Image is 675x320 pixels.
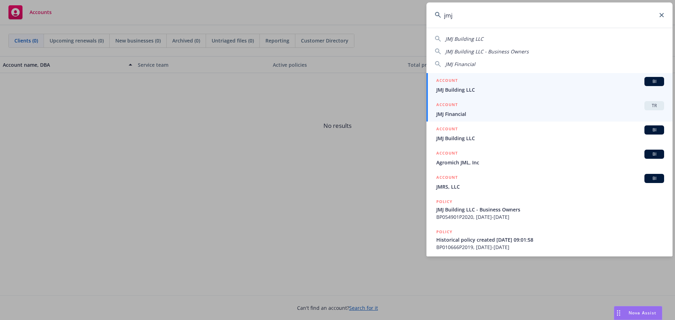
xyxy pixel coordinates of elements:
[426,224,673,255] a: POLICYHistorical policy created [DATE] 09:01:58BP010666P2019, [DATE]-[DATE]
[426,73,673,97] a: ACCOUNTBIJMJ Building LLC
[614,306,623,320] div: Drag to move
[436,236,664,243] span: Historical policy created [DATE] 09:01:58
[647,175,661,182] span: BI
[614,306,662,320] button: Nova Assist
[445,48,529,55] span: JMJ Building LLC - Business Owners
[426,194,673,224] a: POLICYJMJ Building LLC - Business OwnersBP054901P2020, [DATE]-[DATE]
[436,174,458,182] h5: ACCOUNT
[426,146,673,170] a: ACCOUNTBIAgromich JML, Inc
[436,243,664,251] span: BP010666P2019, [DATE]-[DATE]
[436,86,664,93] span: JMJ Building LLC
[436,206,664,213] span: JMJ Building LLC - Business Owners
[436,159,664,166] span: Agromich JML, Inc
[436,101,458,110] h5: ACCOUNT
[426,170,673,194] a: ACCOUNTBIJMRS, LLC
[426,122,673,146] a: ACCOUNTBIJMJ Building LLC
[426,2,673,28] input: Search...
[647,127,661,133] span: BI
[436,213,664,221] span: BP054901P2020, [DATE]-[DATE]
[436,150,458,158] h5: ACCOUNT
[436,125,458,134] h5: ACCOUNT
[445,61,475,67] span: JMJ Financial
[647,103,661,109] span: TR
[647,151,661,157] span: BI
[436,183,664,190] span: JMRS, LLC
[436,198,452,205] h5: POLICY
[436,135,664,142] span: JMJ Building LLC
[436,110,664,118] span: JMJ Financial
[647,78,661,85] span: BI
[436,77,458,85] h5: ACCOUNT
[436,228,452,235] h5: POLICY
[629,310,656,316] span: Nova Assist
[445,35,483,42] span: JMJ Building LLC
[426,97,673,122] a: ACCOUNTTRJMJ Financial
